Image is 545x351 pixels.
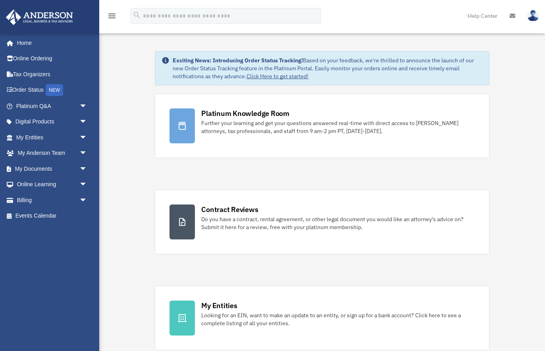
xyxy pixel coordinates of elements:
[173,56,482,80] div: Based on your feedback, we're thrilled to announce the launch of our new Order Status Tracking fe...
[79,114,95,130] span: arrow_drop_down
[46,84,63,96] div: NEW
[6,98,99,114] a: Platinum Q&Aarrow_drop_down
[201,311,474,327] div: Looking for an EIN, want to make an update to an entity, or sign up for a bank account? Click her...
[6,177,99,193] a: Online Learningarrow_drop_down
[155,190,489,254] a: Contract Reviews Do you have a contract, rental agreement, or other legal document you would like...
[107,14,117,21] a: menu
[79,192,95,208] span: arrow_drop_down
[6,208,99,224] a: Events Calendar
[201,215,474,231] div: Do you have a contract, rental agreement, or other legal document you would like an attorney's ad...
[155,286,489,350] a: My Entities Looking for an EIN, want to make an update to an entity, or sign up for a bank accoun...
[527,10,539,21] img: User Pic
[6,192,99,208] a: Billingarrow_drop_down
[79,161,95,177] span: arrow_drop_down
[201,119,474,135] div: Further your learning and get your questions answered real-time with direct access to [PERSON_NAM...
[6,161,99,177] a: My Documentsarrow_drop_down
[79,98,95,114] span: arrow_drop_down
[79,177,95,193] span: arrow_drop_down
[6,66,99,82] a: Tax Organizers
[155,94,489,158] a: Platinum Knowledge Room Further your learning and get your questions answered real-time with dire...
[6,35,95,51] a: Home
[107,11,117,21] i: menu
[201,204,258,214] div: Contract Reviews
[201,108,289,118] div: Platinum Knowledge Room
[79,145,95,162] span: arrow_drop_down
[201,301,237,310] div: My Entities
[6,145,99,161] a: My Anderson Teamarrow_drop_down
[79,129,95,146] span: arrow_drop_down
[6,82,99,98] a: Order StatusNEW
[6,51,99,67] a: Online Ordering
[6,114,99,130] a: Digital Productsarrow_drop_down
[247,73,308,80] a: Click Here to get started!
[4,10,75,25] img: Anderson Advisors Platinum Portal
[173,57,303,64] strong: Exciting News: Introducing Order Status Tracking!
[133,11,141,19] i: search
[6,129,99,145] a: My Entitiesarrow_drop_down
